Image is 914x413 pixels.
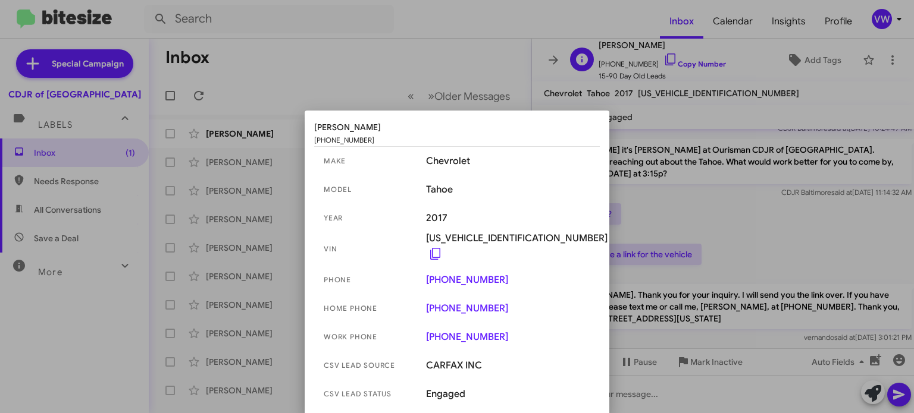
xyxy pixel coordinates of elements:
[426,232,590,266] span: [US_VEHICLE_IDENTIFICATION_NUMBER]
[426,212,590,224] span: 2017
[314,120,600,134] span: [PERSON_NAME]
[324,388,417,400] span: csv lead status
[324,274,417,286] span: phone
[324,155,417,167] span: make
[324,302,417,314] span: home phone
[324,243,417,255] span: vin
[426,184,590,196] span: Tahoe
[426,302,590,314] a: [PHONE_NUMBER]
[426,360,590,371] span: CARFAX INC
[426,388,590,400] span: Engaged
[426,274,590,286] a: [PHONE_NUMBER]
[426,155,590,167] span: Chevrolet
[426,331,590,343] a: [PHONE_NUMBER]
[324,360,417,371] span: csv lead source
[324,212,417,224] span: year
[324,184,417,196] span: model
[314,134,374,146] span: [PHONE_NUMBER]
[324,331,417,343] span: work phone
